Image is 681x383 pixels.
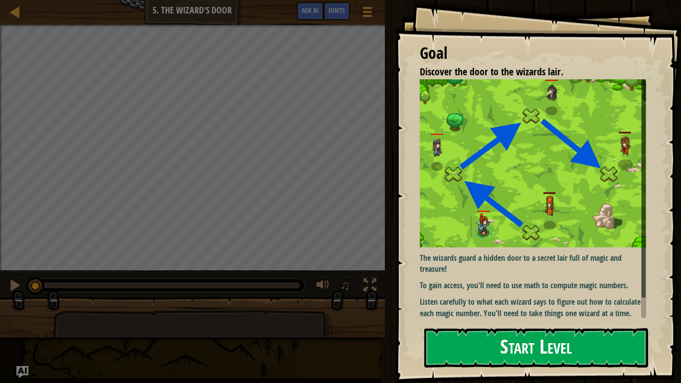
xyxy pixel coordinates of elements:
[420,79,646,247] img: Thewizardsdoor
[355,2,380,25] button: Show game menu
[420,296,646,319] p: Listen carefully to what each wizard says to figure out how to calculate each magic number. You'l...
[420,280,646,291] p: To gain access, you'll need to use math to compute magic numbers.
[16,366,28,378] button: Ask AI
[302,5,319,15] span: Ask AI
[329,5,345,15] span: Hints
[420,65,563,78] span: Discover the door to the wizards lair.
[360,276,380,297] button: Toggle fullscreen
[407,65,644,79] li: Discover the door to the wizards lair.
[424,328,648,368] button: Start Level
[5,276,25,297] button: Ctrl + P: Pause
[297,2,324,20] button: Ask AI
[420,252,646,275] p: The wizards guard a hidden door to a secret lair full of magic and treasure!
[338,276,355,297] button: ♫
[313,276,333,297] button: Adjust volume
[420,42,646,65] div: Goal
[340,278,350,293] span: ♫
